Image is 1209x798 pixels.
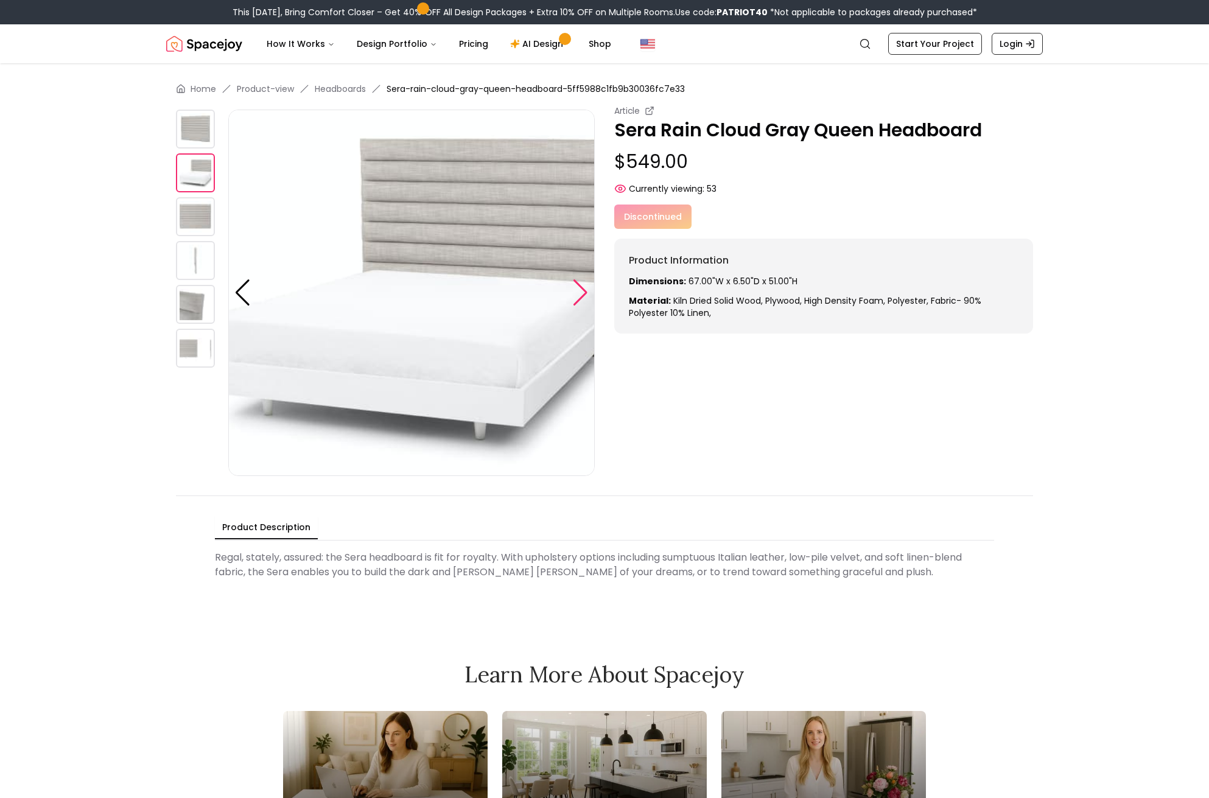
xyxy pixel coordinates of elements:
p: 67.00"W x 6.50"D x 51.00"H [629,275,1018,287]
nav: Main [257,32,621,56]
button: Product Description [215,516,318,539]
img: https://storage.googleapis.com/spacejoy-main/assets/5ff5988c1fb9b30036fc7e33/product_3_fhdi9ldc7f6 [176,241,215,280]
img: https://storage.googleapis.com/spacejoy-main/assets/5ff5988c1fb9b30036fc7e33/product_5_7n10nh6cmn2l [176,329,215,368]
nav: breadcrumb [176,83,1033,95]
span: *Not applicable to packages already purchased* [768,6,977,18]
h6: Product Information [629,253,1018,268]
nav: Global [166,24,1043,63]
span: Kiln dried solid wood, Plywood, high density foam, Polyester, fabric- 90% Polyester 10% Linen, [629,295,981,319]
a: Pricing [449,32,498,56]
img: https://storage.googleapis.com/spacejoy-main/assets/5ff5988c1fb9b30036fc7e33/product_1_7c3667h9c1b3 [228,110,595,476]
a: Product-view [237,83,294,95]
div: This [DATE], Bring Comfort Closer – Get 40% OFF All Design Packages + Extra 10% OFF on Multiple R... [233,6,977,18]
span: Sera-rain-cloud-gray-queen-headboard-5ff5988c1fb9b30036fc7e33 [387,83,685,95]
img: https://storage.googleapis.com/spacejoy-main/assets/5ff5988c1fb9b30036fc7e33/product_4_lfg2pca7adlh [176,285,215,324]
a: AI Design [500,32,576,56]
a: Headboards [315,83,366,95]
span: Use code: [675,6,768,18]
p: Sera Rain Cloud Gray Queen Headboard [614,119,1033,141]
img: https://storage.googleapis.com/spacejoy-main/assets/5ff5988c1fb9b30036fc7e33/product_1_7c3667h9c1b3 [176,153,215,192]
span: 53 [707,183,717,195]
h2: Learn More About Spacejoy [283,662,926,687]
strong: Material: [629,295,671,307]
b: PATRIOT40 [717,6,768,18]
small: Article [614,105,640,117]
a: Spacejoy [166,32,242,56]
p: $549.00 [614,151,1033,173]
a: Login [992,33,1043,55]
button: Design Portfolio [347,32,447,56]
span: Currently viewing: [629,183,704,195]
img: Spacejoy Logo [166,32,242,56]
img: https://storage.googleapis.com/spacejoy-main/assets/5ff5988c1fb9b30036fc7e33/product_0_i171d5fi3p4 [176,110,215,149]
a: Shop [579,32,621,56]
img: United States [640,37,655,51]
div: Regal, stately, assured: the Sera headboard is fit for royalty. With upholstery options including... [215,545,994,584]
strong: Dimensions: [629,275,686,287]
img: https://storage.googleapis.com/spacejoy-main/assets/5ff5988c1fb9b30036fc7e33/product_2_78dcgodljicd [176,197,215,236]
button: How It Works [257,32,345,56]
a: Start Your Project [888,33,982,55]
a: Home [191,83,216,95]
